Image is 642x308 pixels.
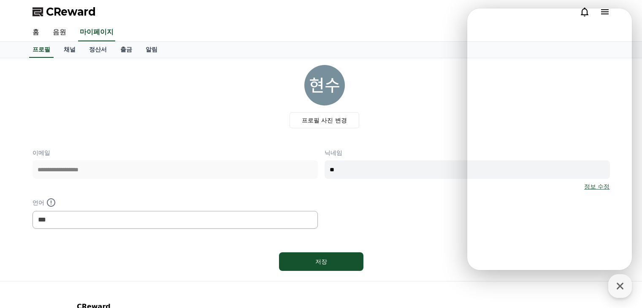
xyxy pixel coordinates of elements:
[26,24,46,41] a: 홈
[46,24,73,41] a: 음원
[46,5,96,19] span: CReward
[33,5,96,19] a: CReward
[304,65,345,105] img: profile_image
[29,42,54,58] a: 프로필
[33,149,318,157] p: 이메일
[33,197,318,208] p: 언어
[296,257,347,266] div: 저장
[82,42,114,58] a: 정산서
[279,252,363,271] button: 저장
[78,24,115,41] a: 마이페이지
[325,149,610,157] p: 닉네임
[114,42,139,58] a: 출금
[57,42,82,58] a: 채널
[467,8,632,270] iframe: Channel chat
[139,42,164,58] a: 알림
[290,112,359,128] label: 프로필 사진 변경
